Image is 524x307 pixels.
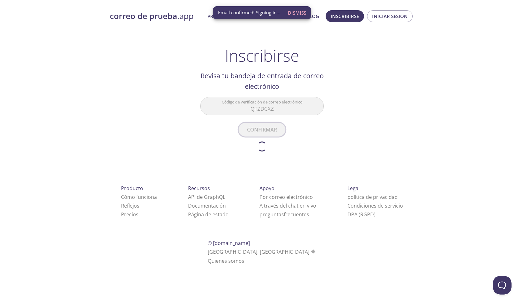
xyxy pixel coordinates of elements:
[207,13,233,19] font: Producto
[347,202,403,209] a: Condiciones de servicio
[306,13,319,19] font: Blog
[260,202,316,209] font: A través del chat en vivo
[285,7,309,19] button: Dismiss
[207,12,233,20] a: Producto
[260,185,274,192] font: Apoyo
[201,71,324,91] font: Revisa tu bandeja de entrada de correo electrónico
[288,9,306,17] span: Dismiss
[367,10,413,22] button: Iniciar sesión
[188,185,210,192] font: Recursos
[260,211,284,218] font: Preguntas
[208,248,309,255] font: [GEOGRAPHIC_DATA], [GEOGRAPHIC_DATA]
[306,12,319,20] a: Blog
[121,194,157,200] a: Cómo funciona
[121,185,143,192] font: Producto
[121,202,139,209] a: Reflejos
[110,11,202,22] a: correo de prueba.app
[208,257,244,264] a: Quienes somos
[188,202,226,209] a: Documentación
[347,185,360,192] font: Legal
[121,211,138,218] a: Precios
[208,240,250,247] font: © [DOMAIN_NAME]
[188,211,229,218] a: Página de estado
[284,211,309,218] font: frecuentes
[260,194,313,200] font: Por correo electrónico
[347,211,376,218] a: DPA (RGPD)
[225,45,299,66] font: Inscribirse
[347,194,398,200] a: política de privacidad
[493,276,512,295] iframe: Ayuda Scout Beacon - Abierto
[188,194,225,200] a: API de GraphQL
[218,9,280,16] span: Email confirmed! Signing in...
[326,10,364,22] button: Inscribirse
[372,13,408,19] font: Iniciar sesión
[177,11,194,22] font: .app
[110,11,177,22] font: correo de prueba
[331,13,359,19] font: Inscribirse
